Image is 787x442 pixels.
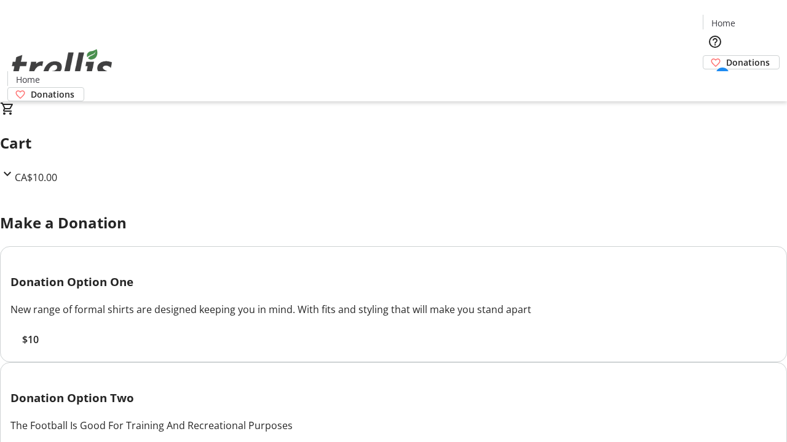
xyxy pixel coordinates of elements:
[703,55,780,69] a: Donations
[22,332,39,347] span: $10
[15,171,57,184] span: CA$10.00
[703,29,727,54] button: Help
[7,36,117,97] img: Orient E2E Organization vt8qAQIrmI's Logo
[703,69,727,94] button: Cart
[10,389,777,406] h3: Donation Option Two
[7,87,84,101] a: Donations
[31,88,74,101] span: Donations
[10,302,777,317] div: New range of formal shirts are designed keeping you in mind. With fits and styling that will make...
[703,17,743,29] a: Home
[16,73,40,86] span: Home
[711,17,735,29] span: Home
[726,56,770,69] span: Donations
[10,418,777,433] div: The Football Is Good For Training And Recreational Purposes
[8,73,47,86] a: Home
[10,273,777,290] h3: Donation Option One
[10,332,50,347] button: $10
